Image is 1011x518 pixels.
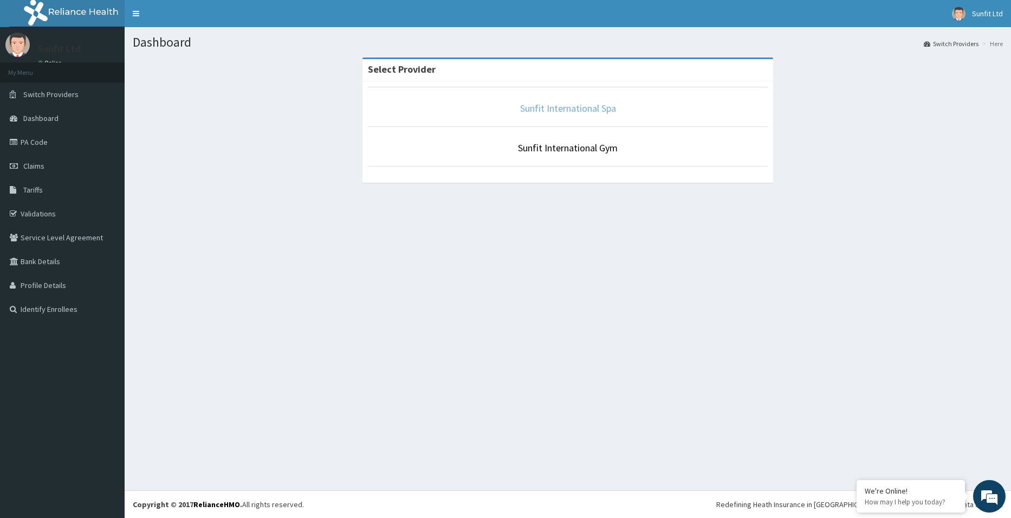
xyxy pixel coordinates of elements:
[5,33,30,57] img: User Image
[518,142,618,154] a: Sunfit International Gym
[368,63,436,75] strong: Select Provider
[133,500,242,509] strong: Copyright © 2017 .
[56,61,182,75] div: Chat with us now
[952,7,965,21] img: User Image
[38,44,81,54] p: Sunfit Ltd
[972,9,1003,18] span: Sunfit Ltd
[865,497,957,507] p: How may I help you today?
[23,161,44,171] span: Claims
[980,39,1003,48] li: Here
[20,54,44,81] img: d_794563401_company_1708531726252_794563401
[193,500,240,509] a: RelianceHMO
[865,486,957,496] div: We're Online!
[5,296,206,334] textarea: Type your message and hit 'Enter'
[924,39,978,48] a: Switch Providers
[23,185,43,195] span: Tariffs
[133,35,1003,49] h1: Dashboard
[23,89,79,99] span: Switch Providers
[23,113,59,123] span: Dashboard
[520,102,616,114] a: Sunfit International Spa
[38,59,64,67] a: Online
[125,490,1011,518] footer: All rights reserved.
[716,499,1003,510] div: Redefining Heath Insurance in [GEOGRAPHIC_DATA] using Telemedicine and Data Science!
[63,137,150,246] span: We're online!
[178,5,204,31] div: Minimize live chat window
